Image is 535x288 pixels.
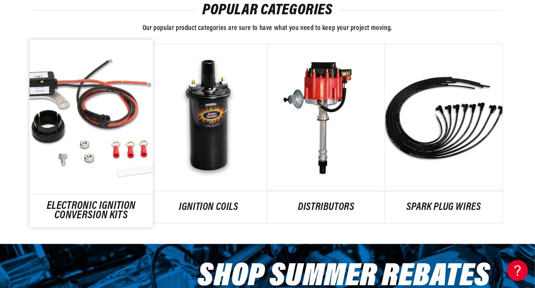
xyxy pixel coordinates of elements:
a: ELECTRONIC IGNITION CONVERSION KITS [30,202,153,221]
a: IGNITION COILS [150,203,267,212]
span: Our popular product categories are sure to have what you need to keep your project moving. [143,25,392,32]
a: DISTRIBUTORS [267,203,385,212]
a: SPARK PLUG WIRES [385,203,503,212]
h2: POPULAR CATEGORIES [32,4,503,17]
